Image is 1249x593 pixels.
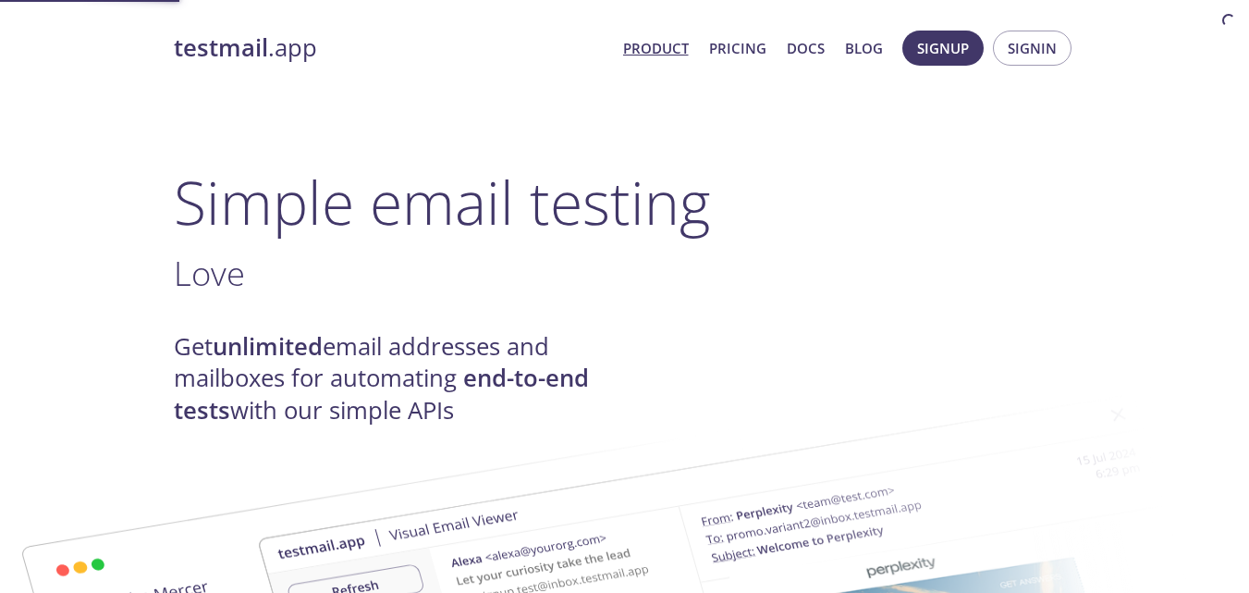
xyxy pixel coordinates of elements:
a: testmail.app [174,32,608,64]
span: Signin [1008,36,1057,60]
a: Docs [787,36,825,60]
button: Signup [902,31,984,66]
span: Love [174,250,245,296]
span: Signup [917,36,969,60]
h4: Get email addresses and mailboxes for automating with our simple APIs [174,331,625,426]
button: Signin [993,31,1071,66]
h1: Simple email testing [174,167,1076,238]
a: Product [623,36,689,60]
strong: end-to-end tests [174,362,589,426]
a: Pricing [709,36,766,60]
strong: testmail [174,31,268,64]
a: Blog [845,36,883,60]
strong: unlimited [213,330,323,363]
